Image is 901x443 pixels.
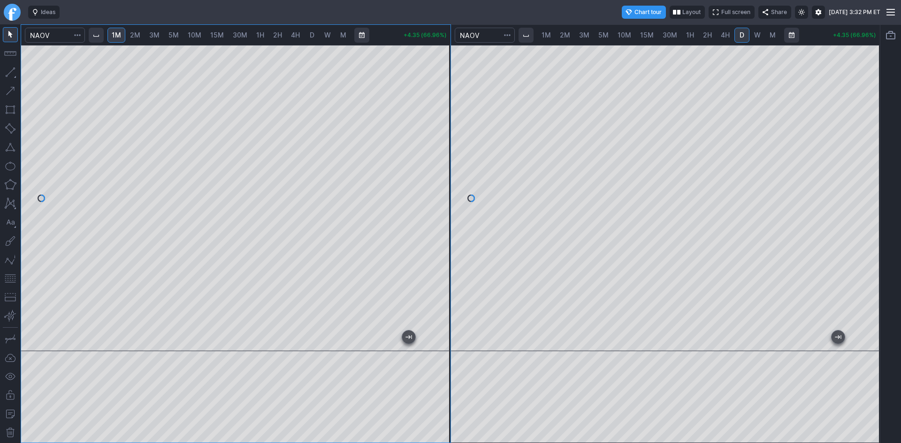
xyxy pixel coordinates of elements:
[3,406,18,421] button: Add note
[164,28,183,43] a: 5M
[519,28,534,43] button: Interval
[71,28,84,43] button: Search
[89,28,104,43] button: Interval
[579,31,589,39] span: 3M
[784,28,799,43] button: Range
[829,8,880,17] span: [DATE] 3:32 PM ET
[273,31,282,39] span: 2H
[41,8,55,17] span: Ideas
[324,31,331,39] span: W
[3,27,18,42] button: Mouse
[556,28,574,43] a: 2M
[542,31,551,39] span: 1M
[149,31,160,39] span: 3M
[354,28,369,43] button: Range
[703,31,712,39] span: 2H
[3,350,18,365] button: Drawings autosave: Off
[3,215,18,230] button: Text
[3,271,18,286] button: Fibonacci retracements
[287,28,304,43] a: 4H
[883,28,898,43] button: Portfolio watchlist
[3,425,18,440] button: Remove all drawings
[168,31,179,39] span: 5M
[3,83,18,98] button: Arrow
[812,6,825,19] button: Settings
[636,28,658,43] a: 15M
[640,31,654,39] span: 15M
[670,6,705,19] button: Layout
[750,28,765,43] a: W
[305,28,320,43] a: D
[3,121,18,136] button: Rotated rectangle
[455,28,515,43] input: Search
[622,6,666,19] button: Chart tour
[721,31,730,39] span: 4H
[256,31,264,39] span: 1H
[4,4,21,21] a: Finviz.com
[3,331,18,346] button: Drawing mode: Single
[613,28,635,43] a: 10M
[560,31,570,39] span: 2M
[112,31,121,39] span: 1M
[663,31,677,39] span: 30M
[3,158,18,173] button: Ellipse
[758,6,791,19] button: Share
[658,28,681,43] a: 30M
[3,46,18,61] button: Measure
[594,28,613,43] a: 5M
[402,330,415,344] button: Jump to the most recent bar
[771,8,787,17] span: Share
[336,28,351,43] a: M
[765,28,780,43] a: M
[320,28,335,43] a: W
[269,28,286,43] a: 2H
[501,28,514,43] button: Search
[734,28,749,43] a: D
[537,28,555,43] a: 1M
[832,330,845,344] button: Jump to the most recent bar
[699,28,716,43] a: 2H
[252,28,268,43] a: 1H
[575,28,594,43] a: 3M
[709,6,755,19] button: Full screen
[754,31,761,39] span: W
[3,177,18,192] button: Polygon
[3,102,18,117] button: Rectangle
[795,6,808,19] button: Toggle light mode
[145,28,164,43] a: 3M
[717,28,734,43] a: 4H
[130,31,140,39] span: 2M
[3,388,18,403] button: Lock drawings
[3,233,18,248] button: Brush
[682,8,701,17] span: Layout
[3,140,18,155] button: Triangle
[404,32,447,38] p: +4.35 (66.96%)
[210,31,224,39] span: 15M
[3,369,18,384] button: Hide drawings
[183,28,206,43] a: 10M
[233,31,247,39] span: 30M
[770,31,776,39] span: M
[634,8,662,17] span: Chart tour
[598,31,609,39] span: 5M
[291,31,300,39] span: 4H
[3,290,18,305] button: Position
[28,6,60,19] button: Ideas
[229,28,252,43] a: 30M
[340,31,346,39] span: M
[740,31,744,39] span: D
[686,31,694,39] span: 1H
[188,31,201,39] span: 10M
[833,32,876,38] p: +4.35 (66.96%)
[107,28,125,43] a: 1M
[3,65,18,80] button: Line
[310,31,314,39] span: D
[25,28,85,43] input: Search
[3,308,18,323] button: Anchored VWAP
[682,28,698,43] a: 1H
[3,196,18,211] button: XABCD
[3,252,18,267] button: Elliott waves
[618,31,631,39] span: 10M
[721,8,750,17] span: Full screen
[206,28,228,43] a: 15M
